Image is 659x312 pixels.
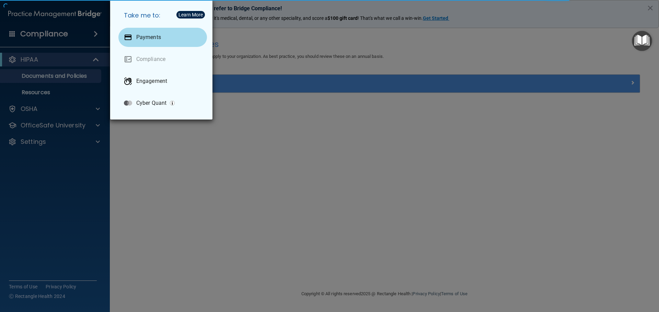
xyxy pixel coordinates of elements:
[118,72,207,91] a: Engagement
[118,50,207,69] a: Compliance
[118,93,207,113] a: Cyber Quant
[136,100,166,107] p: Cyber Quant
[178,12,203,17] div: Learn More
[176,11,205,18] button: Learn More
[136,34,161,41] p: Payments
[118,6,207,25] h5: Take me to:
[118,28,207,47] a: Payments
[136,78,167,85] p: Engagement
[632,31,652,51] button: Open Resource Center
